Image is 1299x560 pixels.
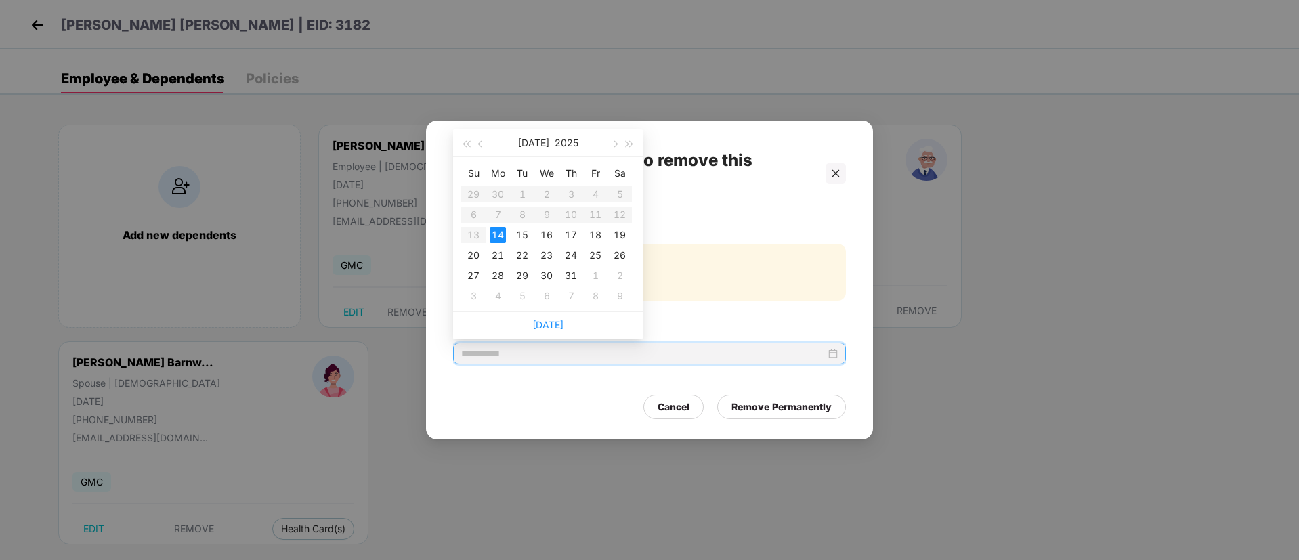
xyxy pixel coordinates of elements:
span: close [831,169,840,178]
td: 2025-08-02 [608,265,632,286]
th: We [534,163,559,184]
td: 2025-07-14 [486,225,510,245]
td: 2025-08-08 [583,286,608,306]
div: 3 [465,288,482,304]
th: Th [559,163,583,184]
div: 9 [612,288,628,304]
div: 20 [465,247,482,263]
div: 29 [514,267,530,284]
td: 2025-07-17 [559,225,583,245]
td: 2025-08-01 [583,265,608,286]
div: 4 [490,288,506,304]
td: 2025-07-20 [461,245,486,265]
th: Mo [486,163,510,184]
td: 2025-07-27 [461,265,486,286]
a: [DATE] [532,319,563,330]
div: 18 [587,227,603,243]
th: Su [461,163,486,184]
div: 1 [587,267,603,284]
div: Cancel [658,400,689,414]
div: 16 [538,227,555,243]
td: 2025-07-28 [486,265,510,286]
td: 2025-08-03 [461,286,486,306]
td: 2025-08-04 [486,286,510,306]
td: 2025-07-24 [559,245,583,265]
td: 2025-07-15 [510,225,534,245]
td: 2025-07-23 [534,245,559,265]
td: 2025-08-09 [608,286,632,306]
td: 2025-07-30 [534,265,559,286]
td: 2025-07-16 [534,225,559,245]
div: 19 [612,227,628,243]
div: 6 [538,288,555,304]
div: 2 [612,267,628,284]
div: 28 [490,267,506,284]
div: 23 [538,247,555,263]
td: 2025-08-07 [559,286,583,306]
div: 15 [514,227,530,243]
th: Fr [583,163,608,184]
div: 27 [465,267,482,284]
td: 2025-07-18 [583,225,608,245]
div: 24 [563,247,579,263]
td: 2025-07-22 [510,245,534,265]
td: 2025-08-06 [534,286,559,306]
div: 5 [514,288,530,304]
div: Remove Permanently [731,400,832,414]
div: 30 [538,267,555,284]
div: 17 [563,227,579,243]
td: 2025-07-26 [608,245,632,265]
th: Tu [510,163,534,184]
td: 2025-07-25 [583,245,608,265]
div: 7 [563,288,579,304]
div: 22 [514,247,530,263]
th: Sa [608,163,632,184]
td: 2025-07-31 [559,265,583,286]
td: 2025-08-05 [510,286,534,306]
span: Date of Leaving* [453,324,846,339]
td: 2025-07-19 [608,225,632,245]
div: 8 [587,288,603,304]
div: 25 [587,247,603,263]
td: 2025-07-21 [486,245,510,265]
div: 21 [490,247,506,263]
div: 26 [612,247,628,263]
button: [DATE] [518,129,549,156]
button: 2025 [555,129,578,156]
div: 14 [490,227,506,243]
td: 2025-07-29 [510,265,534,286]
div: 31 [563,267,579,284]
